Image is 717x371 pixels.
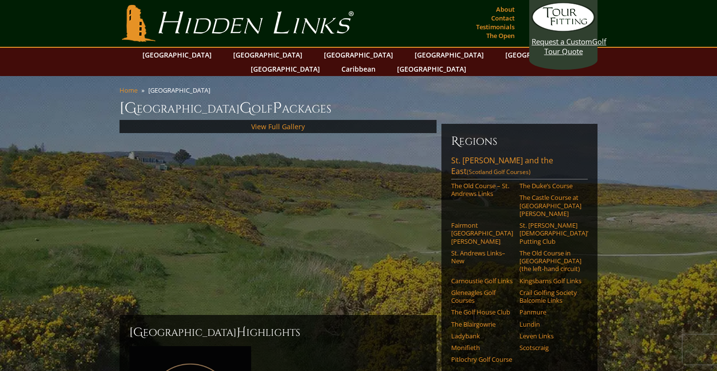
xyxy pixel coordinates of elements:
span: G [239,98,252,118]
a: Scotscraig [519,344,581,351]
a: [GEOGRAPHIC_DATA] [500,48,579,62]
a: [GEOGRAPHIC_DATA] [392,62,471,76]
a: Crail Golfing Society Balcomie Links [519,289,581,305]
a: The Golf House Club [451,308,513,316]
a: Kingsbarns Golf Links [519,277,581,285]
a: Ladybank [451,332,513,340]
a: [GEOGRAPHIC_DATA] [246,62,325,76]
a: Monifieth [451,344,513,351]
a: Contact [489,11,517,25]
a: The Castle Course at [GEOGRAPHIC_DATA][PERSON_NAME] [519,194,581,217]
a: View Full Gallery [251,122,305,131]
a: [GEOGRAPHIC_DATA] [410,48,489,62]
a: [GEOGRAPHIC_DATA] [228,48,307,62]
a: The Blairgowrie [451,320,513,328]
a: The Old Course – St. Andrews Links [451,182,513,198]
a: Request a CustomGolf Tour Quote [532,2,595,56]
span: H [237,325,246,340]
a: The Duke’s Course [519,182,581,190]
a: Fairmont [GEOGRAPHIC_DATA][PERSON_NAME] [451,221,513,245]
a: Lundin [519,320,581,328]
h2: [GEOGRAPHIC_DATA] ighlights [129,325,427,340]
a: St. [PERSON_NAME] [DEMOGRAPHIC_DATA]’ Putting Club [519,221,581,245]
a: About [494,2,517,16]
h1: [GEOGRAPHIC_DATA] olf ackages [119,98,597,118]
a: Pitlochry Golf Course [451,355,513,363]
a: Caribbean [337,62,380,76]
a: Testimonials [474,20,517,34]
a: Leven Links [519,332,581,340]
a: Panmure [519,308,581,316]
li: [GEOGRAPHIC_DATA] [148,86,214,95]
a: The Open [484,29,517,42]
a: St. Andrews Links–New [451,249,513,265]
span: (Scotland Golf Courses) [467,168,531,176]
span: P [273,98,282,118]
span: Request a Custom [532,37,592,46]
a: St. [PERSON_NAME] and the East(Scotland Golf Courses) [451,155,588,179]
a: Home [119,86,138,95]
a: The Old Course in [GEOGRAPHIC_DATA] (the left-hand circuit) [519,249,581,273]
a: [GEOGRAPHIC_DATA] [319,48,398,62]
h6: Regions [451,134,588,149]
a: Carnoustie Golf Links [451,277,513,285]
a: [GEOGRAPHIC_DATA] [138,48,217,62]
a: Gleneagles Golf Courses [451,289,513,305]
